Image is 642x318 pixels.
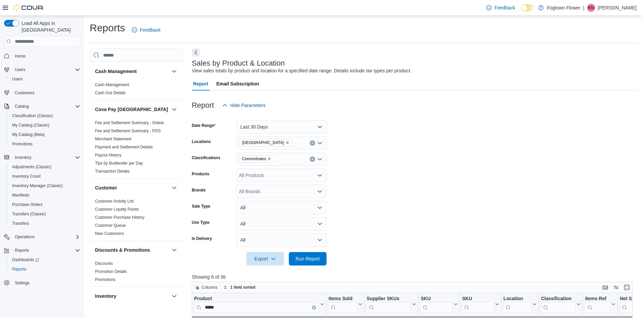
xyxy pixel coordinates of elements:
[541,296,575,302] div: Classification
[12,183,63,188] span: Inventory Manager (Classic)
[9,210,80,218] span: Transfers (Classic)
[95,144,153,150] span: Payment and Settlement Details
[12,279,80,287] span: Settings
[236,217,327,231] button: All
[242,139,284,146] span: [GEOGRAPHIC_DATA]
[239,139,293,146] span: North York
[12,89,80,97] span: Customers
[9,265,29,273] a: Reports
[9,140,35,148] a: Promotions
[15,234,35,240] span: Operations
[612,283,620,291] button: Display options
[95,106,168,113] h3: Cova Pay [GEOGRAPHIC_DATA]
[623,283,631,291] button: Enter fullscreen
[310,156,315,162] button: Clear input
[9,112,56,120] a: Classification (Classic)
[9,182,80,190] span: Inventory Manager (Classic)
[192,220,209,225] label: Use Type
[585,296,610,313] div: Items Ref
[90,21,125,35] h1: Reports
[7,120,83,130] button: My Catalog (Classic)
[95,215,145,220] a: Customer Purchase History
[95,136,131,142] span: Merchant Statement
[230,102,266,109] span: Hide Parameters
[9,191,80,199] span: Manifests
[170,184,178,192] button: Customer
[1,51,83,61] button: Home
[192,155,220,161] label: Classifications
[90,197,184,240] div: Customer
[7,209,83,219] button: Transfers (Classic)
[9,172,80,180] span: Inventory Count
[95,199,134,204] a: Customer Activity List
[242,155,266,162] span: Concentrates
[95,90,126,96] span: Cash Out Details
[95,169,129,174] a: Transaction Details
[421,296,458,313] button: SKU
[95,277,116,282] a: Promotions
[95,231,124,236] span: New Customers
[329,296,357,302] div: Items Sold
[12,279,32,287] a: Settings
[192,274,637,280] p: Showing 6 of 36
[192,204,210,209] label: Sale Type
[541,296,575,313] div: Classification
[12,113,53,118] span: Classification (Classic)
[12,76,23,82] span: Users
[129,23,163,37] a: Feedback
[246,252,284,266] button: Export
[170,292,178,300] button: Inventory
[9,112,80,120] span: Classification (Classic)
[7,255,83,264] a: Dashboards
[12,267,26,272] span: Reports
[7,264,83,274] button: Reports
[12,153,80,162] span: Inventory
[95,207,139,212] span: Customer Loyalty Points
[95,91,126,95] a: Cash Out Details
[15,104,29,109] span: Catalog
[7,74,83,84] button: Users
[9,210,49,218] a: Transfers (Classic)
[9,265,80,273] span: Reports
[15,155,31,160] span: Inventory
[12,246,80,254] span: Reports
[95,293,169,299] button: Inventory
[140,27,160,33] span: Feedback
[9,121,52,129] a: My Catalog (Classic)
[1,153,83,162] button: Inventory
[194,296,324,313] button: ProductClear input
[7,111,83,120] button: Classification (Classic)
[503,296,531,302] div: Location
[12,89,37,97] a: Customers
[236,233,327,247] button: All
[170,67,178,75] button: Cash Management
[462,296,494,313] div: SKU
[12,246,32,254] button: Reports
[95,184,117,191] h3: Customer
[7,130,83,139] button: My Catalog (Beta)
[9,75,80,83] span: Users
[462,296,499,313] button: SKU
[230,285,255,290] span: 1 field sorted
[12,132,45,137] span: My Catalog (Beta)
[12,257,39,262] span: Dashboards
[95,120,164,126] span: Fee and Settlement Summary - Online
[9,172,43,180] a: Inventory Count
[12,221,29,226] span: Transfers
[585,296,615,313] button: Items Ref
[7,219,83,228] button: Transfers
[95,68,169,75] button: Cash Management
[95,128,161,134] span: Fee and Settlement Summary - POS
[9,256,80,264] span: Dashboards
[484,1,518,14] a: Feedback
[192,48,200,57] button: Next
[317,156,323,162] button: Open list of options
[329,296,362,313] button: Items Sold
[310,140,315,146] button: Clear input
[192,236,212,241] label: Is Delivery
[239,155,274,163] span: Concentrates
[95,277,116,282] span: Promotions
